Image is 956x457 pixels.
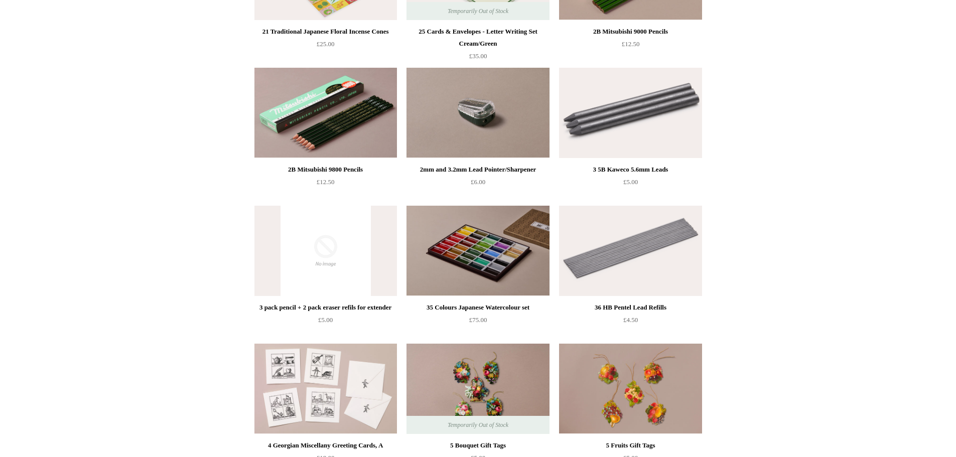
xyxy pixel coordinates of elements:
[254,164,397,205] a: 2B Mitsubishi 9800 Pencils £12.50
[562,164,699,176] div: 3 5B Kaweco 5.6mm Leads
[559,164,702,205] a: 3 5B Kaweco 5.6mm Leads £5.00
[559,344,702,434] a: 5 Fruits Gift Tags 5 Fruits Gift Tags
[257,164,394,176] div: 2B Mitsubishi 9800 Pencils
[406,344,549,434] img: 5 Bouquet Gift Tags
[622,40,640,48] span: £12.50
[257,26,394,38] div: 21 Traditional Japanese Floral Incense Cones
[559,344,702,434] img: 5 Fruits Gift Tags
[562,301,699,314] div: 36 HB Pentel Lead Refills
[406,206,549,296] a: 35 Colours Japanese Watercolour set 35 Colours Japanese Watercolour set
[409,164,547,176] div: 2mm and 3.2mm Lead Pointer/Sharpener
[254,344,397,434] a: 4 Georgian Miscellany Greeting Cards, A 4 Georgian Miscellany Greeting Cards, A
[406,164,549,205] a: 2mm and 3.2mm Lead Pointer/Sharpener £6.00
[406,344,549,434] a: 5 Bouquet Gift Tags 5 Bouquet Gift Tags Temporarily Out of Stock
[409,301,547,314] div: 35 Colours Japanese Watercolour set
[623,316,638,324] span: £4.50
[559,301,702,343] a: 36 HB Pentel Lead Refills £4.50
[406,68,549,158] a: 2mm and 3.2mm Lead Pointer/Sharpener 2mm and 3.2mm Lead Pointer/Sharpener
[409,439,547,451] div: 5 Bouquet Gift Tags
[438,416,518,434] span: Temporarily Out of Stock
[317,40,335,48] span: £25.00
[406,26,549,67] a: 25 Cards & Envelopes - Letter Writing Set Cream/Green £35.00
[559,26,702,67] a: 2B Mitsubishi 9000 Pencils £12.50
[471,178,485,186] span: £6.00
[438,2,518,20] span: Temporarily Out of Stock
[559,68,702,158] a: 3 5B Kaweco 5.6mm Leads 3 5B Kaweco 5.6mm Leads
[257,439,394,451] div: 4 Georgian Miscellany Greeting Cards, A
[406,301,549,343] a: 35 Colours Japanese Watercolour set £75.00
[317,178,335,186] span: £12.50
[254,206,397,296] img: no-image-2048-a2addb12_grande.gif
[406,206,549,296] img: 35 Colours Japanese Watercolour set
[406,68,549,158] img: 2mm and 3.2mm Lead Pointer/Sharpener
[254,68,397,158] img: 2B Mitsubishi 9800 Pencils
[562,439,699,451] div: 5 Fruits Gift Tags
[469,316,487,324] span: £75.00
[409,26,547,50] div: 25 Cards & Envelopes - Letter Writing Set Cream/Green
[623,178,638,186] span: £5.00
[559,206,702,296] img: 36 HB Pentel Lead Refills
[318,316,333,324] span: £5.00
[469,52,487,60] span: £35.00
[562,26,699,38] div: 2B Mitsubishi 9000 Pencils
[559,206,702,296] a: 36 HB Pentel Lead Refills 36 HB Pentel Lead Refills
[257,301,394,314] div: 3 pack pencil + 2 pack eraser refils for extender
[559,68,702,158] img: 3 5B Kaweco 5.6mm Leads
[254,68,397,158] a: 2B Mitsubishi 9800 Pencils 2B Mitsubishi 9800 Pencils
[254,344,397,434] img: 4 Georgian Miscellany Greeting Cards, A
[254,301,397,343] a: 3 pack pencil + 2 pack eraser refils for extender £5.00
[254,26,397,67] a: 21 Traditional Japanese Floral Incense Cones £25.00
